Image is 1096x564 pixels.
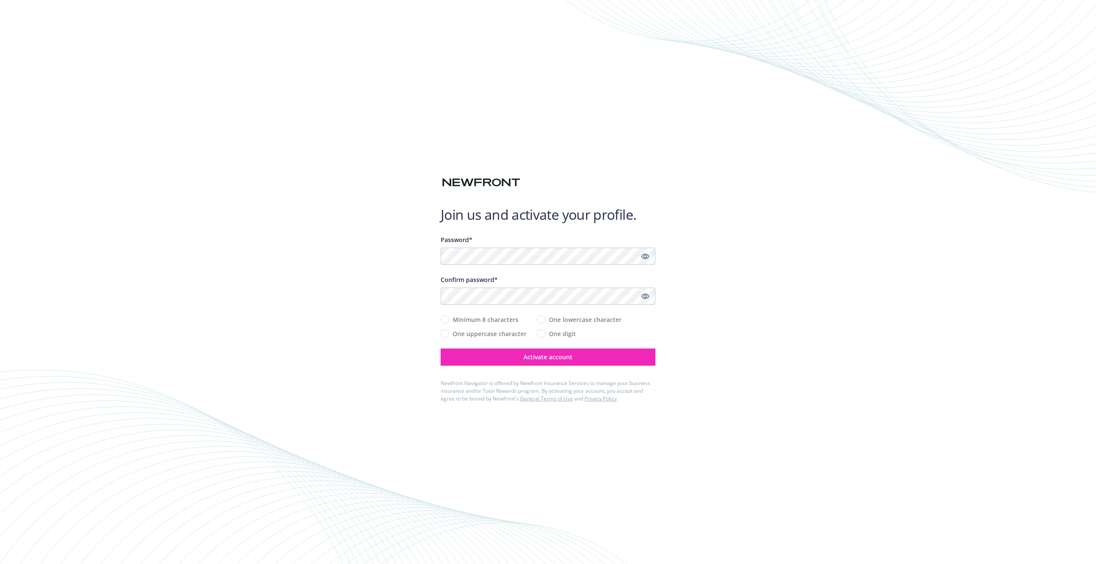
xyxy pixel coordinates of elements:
a: General Terms of Use [520,395,573,402]
a: Show password [640,251,650,261]
input: Enter a unique password... [441,248,655,265]
span: Password* [441,236,472,244]
span: Confirm password* [441,276,498,284]
a: Show password [640,291,650,301]
a: Privacy Policy [585,395,617,402]
h1: Join us and activate your profile. [441,206,655,223]
span: One lowercase character [549,315,621,324]
span: Activate account [524,353,572,361]
input: Confirm your unique password... [441,288,655,305]
img: Newfront logo [441,175,522,190]
span: One uppercase character [453,329,527,338]
span: One digit [549,329,576,338]
div: Newfront Navigator is offered by Newfront Insurance Services to manage your business insurance an... [441,379,655,403]
span: Minimum 8 characters [453,315,518,324]
button: Activate account [441,349,655,366]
